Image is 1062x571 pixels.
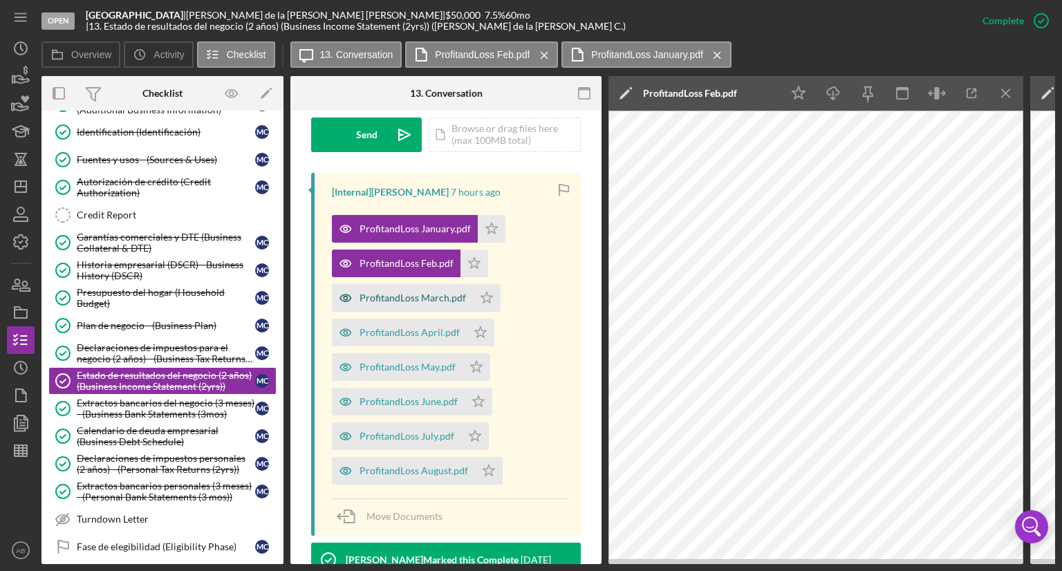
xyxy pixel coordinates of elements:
div: Credit Report [77,209,276,221]
a: Declaraciones de impuestos para el negocio (2 años) - (Business Tax Returns (2yrs))MC [48,339,277,367]
button: Overview [41,41,120,68]
div: M C [255,485,269,498]
div: 60 mo [505,10,530,21]
div: Presupuesto del hogar (Household Budget) [77,287,255,309]
div: M C [255,402,269,415]
div: Fase de elegibilidad (Eligibility Phase) [77,541,255,552]
div: ProfitandLoss Feb.pdf [643,88,737,99]
div: Autorización de crédito (Credit Authorization) [77,176,255,198]
a: Presupuesto del hogar (Household Budget)MC [48,284,277,312]
span: $50,000 [445,9,481,21]
div: [PERSON_NAME] Marked this Complete [346,554,519,565]
div: Extractos bancarios personales (3 meses) - (Personal Bank Statements (3 mos)) [77,480,255,503]
a: Turndown Letter [48,505,277,533]
div: Fuentes y usos - (Sources & Uses) [77,154,255,165]
div: M C [255,346,269,360]
div: ProfitandLoss April.pdf [360,327,460,338]
div: [Internal] [PERSON_NAME] [332,187,449,198]
button: ProfitandLoss March.pdf [332,284,501,312]
div: Extractos bancarios del negocio (3 meses) - (Business Bank Statements (3mos) [77,397,255,420]
time: 2025-09-10 13:19 [451,187,501,198]
button: Complete [969,7,1055,35]
div: ProfitandLoss July.pdf [360,431,454,442]
a: Credit Report [48,201,277,229]
div: M C [255,291,269,305]
div: M C [255,125,269,139]
span: Move Documents [366,510,442,522]
label: 13. Conversation [320,49,393,60]
div: M C [255,319,269,333]
button: ProfitandLoss Feb.pdf [405,41,558,68]
div: M C [255,540,269,554]
div: M C [255,236,269,250]
a: Identification (Identificación)MC [48,118,277,146]
a: Calendario de deuda empresarial (Business Debt Schedule)MC [48,422,277,450]
div: M C [255,263,269,277]
div: Open Intercom Messenger [1015,510,1048,543]
div: Checklist [142,88,183,99]
div: Complete [982,7,1024,35]
label: ProfitandLoss Feb.pdf [435,49,530,60]
div: M C [255,374,269,388]
div: M C [255,180,269,194]
button: ProfitandLoss May.pdf [332,353,490,381]
a: Estado de resultados del negocio (2 años) (Business Income Statement (2yrs))MC [48,367,277,395]
button: ProfitandLoss January.pdf [561,41,732,68]
div: ProfitandLoss Feb.pdf [360,258,454,269]
div: | 13. Estado de resultados del negocio (2 años) (Business Income Statement (2yrs)) ([PERSON_NAME]... [86,21,626,32]
div: Estado de resultados del negocio (2 años) (Business Income Statement (2yrs)) [77,370,255,392]
div: 7.5 % [485,10,505,21]
button: Send [311,118,422,152]
button: ProfitandLoss August.pdf [332,457,503,485]
div: Declaraciones de impuestos personales (2 años) - (Personal Tax Returns (2yrs)) [77,453,255,475]
div: 13. Conversation [410,88,483,99]
button: ProfitandLoss January.pdf [332,215,505,243]
div: M C [255,457,269,471]
div: ProfitandLoss May.pdf [360,362,456,373]
button: Move Documents [332,499,456,534]
button: ProfitandLoss June.pdf [332,388,492,415]
a: Autorización de crédito (Credit Authorization)MC [48,174,277,201]
button: 13. Conversation [290,41,402,68]
div: Identification (Identificación) [77,127,255,138]
a: Plan de negocio - (Business Plan)MC [48,312,277,339]
div: [PERSON_NAME] de la [PERSON_NAME] [PERSON_NAME] | [186,10,445,21]
div: ProfitandLoss August.pdf [360,465,468,476]
button: ProfitandLoss April.pdf [332,319,494,346]
div: Turndown Letter [77,514,276,525]
div: M C [255,429,269,443]
div: Open [41,12,75,30]
div: Garantías comerciales y DTE (Business Collateral & DTE) [77,232,255,254]
label: Checklist [227,49,266,60]
div: Declaraciones de impuestos para el negocio (2 años) - (Business Tax Returns (2yrs)) [77,342,255,364]
label: ProfitandLoss January.pdf [591,49,703,60]
button: ProfitandLoss July.pdf [332,422,489,450]
div: ProfitandLoss January.pdf [360,223,471,234]
a: Garantías comerciales y DTE (Business Collateral & DTE)MC [48,229,277,256]
a: Extractos bancarios personales (3 meses) - (Personal Bank Statements (3 mos))MC [48,478,277,505]
div: ProfitandLoss June.pdf [360,396,458,407]
div: Calendario de deuda empresarial (Business Debt Schedule) [77,425,255,447]
button: Checklist [197,41,275,68]
button: ProfitandLoss Feb.pdf [332,250,488,277]
div: ProfitandLoss March.pdf [360,292,466,303]
a: Declaraciones de impuestos personales (2 años) - (Personal Tax Returns (2yrs))MC [48,450,277,478]
label: Activity [153,49,184,60]
b: [GEOGRAPHIC_DATA] [86,9,183,21]
button: AB [7,536,35,564]
a: Fase de elegibilidad (Eligibility Phase)MC [48,533,277,561]
div: M C [255,153,269,167]
a: Fuentes y usos - (Sources & Uses)MC [48,146,277,174]
a: Extractos bancarios del negocio (3 meses) - (Business Bank Statements (3mos)MC [48,395,277,422]
div: | [86,10,186,21]
a: Historia empresarial (DSCR) - Business History (DSCR)MC [48,256,277,284]
button: Activity [124,41,193,68]
div: Historia empresarial (DSCR) - Business History (DSCR) [77,259,255,281]
div: Send [356,118,378,152]
div: Plan de negocio - (Business Plan) [77,320,255,331]
text: AB [17,547,26,554]
label: Overview [71,49,111,60]
time: 2025-06-20 20:58 [521,554,551,565]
